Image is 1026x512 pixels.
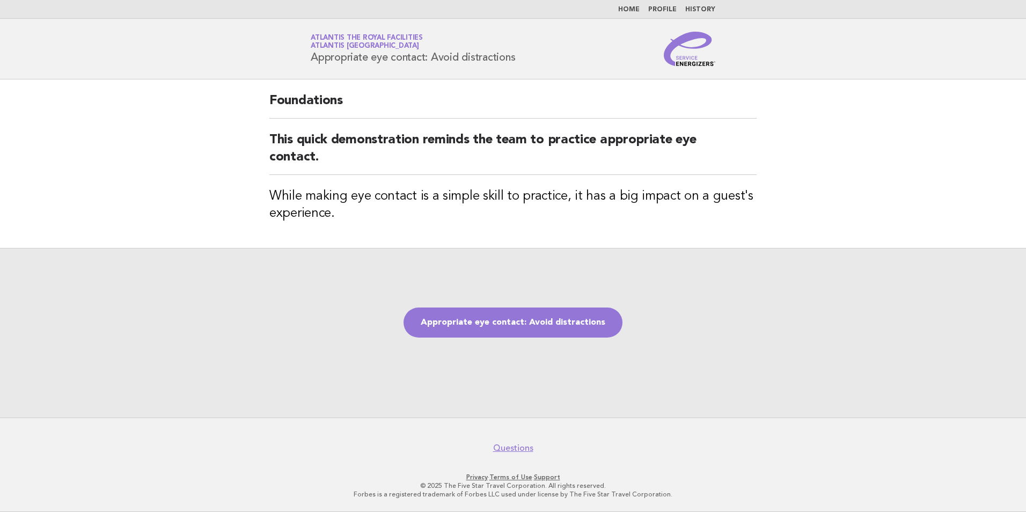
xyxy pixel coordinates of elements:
a: Privacy [466,473,488,481]
p: Forbes is a registered trademark of Forbes LLC used under license by The Five Star Travel Corpora... [185,490,841,499]
a: Terms of Use [489,473,532,481]
a: Home [618,6,640,13]
h2: Foundations [269,92,757,119]
h2: This quick demonstration reminds the team to practice appropriate eye contact. [269,131,757,175]
a: Questions [493,443,533,454]
h3: While making eye contact is a simple skill to practice, it has a big impact on a guest's experience. [269,188,757,222]
a: History [685,6,715,13]
span: Atlantis [GEOGRAPHIC_DATA] [311,43,419,50]
p: © 2025 The Five Star Travel Corporation. All rights reserved. [185,481,841,490]
a: Profile [648,6,677,13]
a: Atlantis The Royal FacilitiesAtlantis [GEOGRAPHIC_DATA] [311,34,423,49]
p: · · [185,473,841,481]
a: Appropriate eye contact: Avoid distractions [404,308,622,338]
img: Service Energizers [664,32,715,66]
h1: Appropriate eye contact: Avoid distractions [311,35,515,63]
a: Support [534,473,560,481]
